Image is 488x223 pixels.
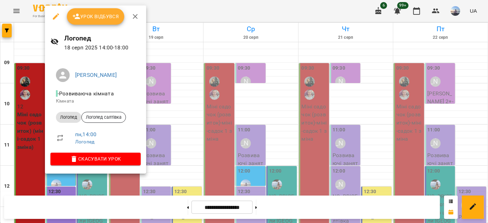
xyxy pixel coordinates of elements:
[82,114,126,120] span: Логопед салтівка
[75,131,96,138] a: пн , 14:00
[56,114,81,120] span: Логопед
[67,8,125,25] button: Урок відбувся
[64,33,141,44] h6: Логопед
[64,44,141,52] p: 18 серп 2025 14:00 - 18:00
[72,12,119,21] span: Урок відбувся
[75,139,94,144] a: Логопед
[56,155,135,163] span: Скасувати Урок
[56,90,115,97] span: - Розвиваюча кімната
[75,72,117,78] a: [PERSON_NAME]
[50,153,141,165] button: Скасувати Урок
[56,98,135,105] p: Кімната
[81,112,126,123] div: Логопед салтівка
